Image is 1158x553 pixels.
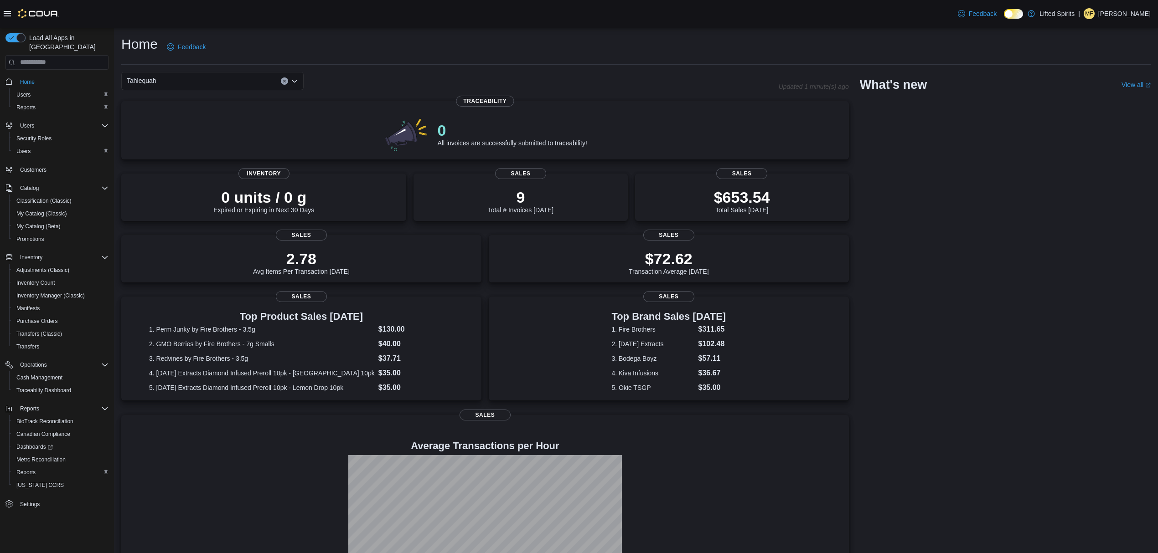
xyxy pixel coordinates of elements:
[276,230,327,241] span: Sales
[16,292,85,299] span: Inventory Manager (Classic)
[698,353,726,364] dd: $57.11
[611,325,694,334] dt: 1. Fire Brothers
[13,277,109,288] span: Inventory Count
[13,429,74,440] a: Canadian Compliance
[9,384,112,397] button: Traceabilty Dashboard
[16,252,46,263] button: Inventory
[1084,8,1095,19] div: Matt Fallaschek
[383,116,430,152] img: 0
[611,369,694,378] dt: 4. Kiva Infusions
[178,42,206,51] span: Feedback
[1078,8,1080,19] p: |
[9,264,112,276] button: Adjustments (Classic)
[16,403,43,414] button: Reports
[9,453,112,466] button: Metrc Reconciliation
[16,120,38,131] button: Users
[9,479,112,492] button: [US_STATE] CCRS
[149,354,375,363] dt: 3. Redvines by Fire Brothers - 3.5g
[13,416,77,427] a: BioTrack Reconciliation
[969,9,997,18] span: Feedback
[1039,8,1075,19] p: Lifted Spirits
[2,251,112,264] button: Inventory
[9,276,112,289] button: Inventory Count
[13,467,109,478] span: Reports
[9,440,112,453] a: Dashboards
[129,440,842,451] h4: Average Transactions per Hour
[488,188,553,214] div: Total # Invoices [DATE]
[20,184,39,192] span: Catalog
[20,78,35,86] span: Home
[9,371,112,384] button: Cash Management
[281,77,288,85] button: Clear input
[16,359,51,370] button: Operations
[438,121,587,139] p: 0
[13,265,109,276] span: Adjustments (Classic)
[13,467,39,478] a: Reports
[18,9,59,18] img: Cova
[378,324,454,335] dd: $130.00
[16,148,31,155] span: Users
[611,383,694,392] dt: 5. Okie TSGP
[9,302,112,315] button: Manifests
[13,416,109,427] span: BioTrack Reconciliation
[13,146,34,157] a: Users
[629,250,709,275] div: Transaction Average [DATE]
[16,456,66,463] span: Metrc Reconciliation
[13,385,75,396] a: Traceabilty Dashboard
[213,188,314,206] p: 0 units / 0 g
[13,303,109,314] span: Manifests
[16,443,53,451] span: Dashboards
[16,77,38,87] a: Home
[860,77,927,92] h2: What's new
[276,291,327,302] span: Sales
[2,497,112,510] button: Settings
[13,208,71,219] a: My Catalog (Classic)
[16,197,72,205] span: Classification (Classic)
[16,120,109,131] span: Users
[643,230,694,241] span: Sales
[13,195,75,206] a: Classification (Classic)
[16,223,61,230] span: My Catalog (Beta)
[16,499,43,510] a: Settings
[629,250,709,268] p: $72.62
[9,289,112,302] button: Inventory Manager (Classic)
[2,119,112,132] button: Users
[16,403,109,414] span: Reports
[13,208,109,219] span: My Catalog (Classic)
[13,454,109,465] span: Metrc Reconciliation
[16,104,36,111] span: Reports
[16,359,109,370] span: Operations
[13,441,109,452] span: Dashboards
[149,339,375,348] dt: 2. GMO Berries by Fire Brothers - 7g Smalls
[253,250,350,268] p: 2.78
[13,290,109,301] span: Inventory Manager (Classic)
[121,35,158,53] h1: Home
[9,220,112,233] button: My Catalog (Beta)
[698,338,726,349] dd: $102.48
[16,305,40,312] span: Manifests
[291,77,298,85] button: Open list of options
[9,195,112,207] button: Classification (Classic)
[16,91,31,98] span: Users
[13,372,109,383] span: Cash Management
[378,382,454,393] dd: $35.00
[9,145,112,158] button: Users
[16,135,52,142] span: Security Roles
[495,168,546,179] span: Sales
[213,188,314,214] div: Expired or Expiring in Next 30 Days
[9,233,112,246] button: Promotions
[13,316,109,327] span: Purchase Orders
[16,183,109,194] span: Catalog
[16,279,55,287] span: Inventory Count
[954,5,1000,23] a: Feedback
[238,168,289,179] span: Inventory
[16,469,36,476] span: Reports
[378,338,454,349] dd: $40.00
[2,163,112,176] button: Customers
[611,354,694,363] dt: 3. Bodega Boyz
[20,166,47,174] span: Customers
[611,339,694,348] dt: 2. [DATE] Extracts
[253,250,350,275] div: Avg Items Per Transaction [DATE]
[698,382,726,393] dd: $35.00
[16,418,73,425] span: BioTrack Reconciliation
